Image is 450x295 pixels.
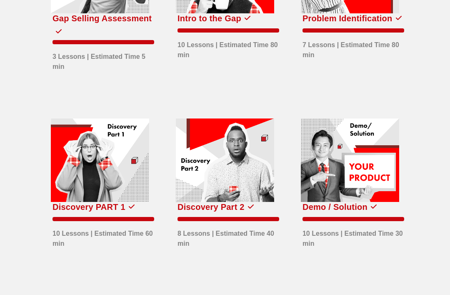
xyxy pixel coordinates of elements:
[52,48,154,72] div: 3 Lessons | Estimated Time 5 min
[52,12,152,25] div: Gap Selling Assessment
[302,201,367,214] div: Demo / Solution
[302,36,404,61] div: 7 Lessons | Estimated Time 80 min
[177,12,241,25] div: Intro to the Gap
[302,12,392,25] div: Problem Identification
[52,225,154,249] div: 10 Lessons | Estimated Time 60 min
[177,36,279,61] div: 10 Lessons | Estimated Time 80 min
[177,201,245,214] div: Discovery Part 2
[177,225,279,249] div: 8 Lessons | Estimated Time 40 min
[52,201,125,214] div: Discovery PART 1
[302,225,404,249] div: 10 Lessons | Estimated Time 30 min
